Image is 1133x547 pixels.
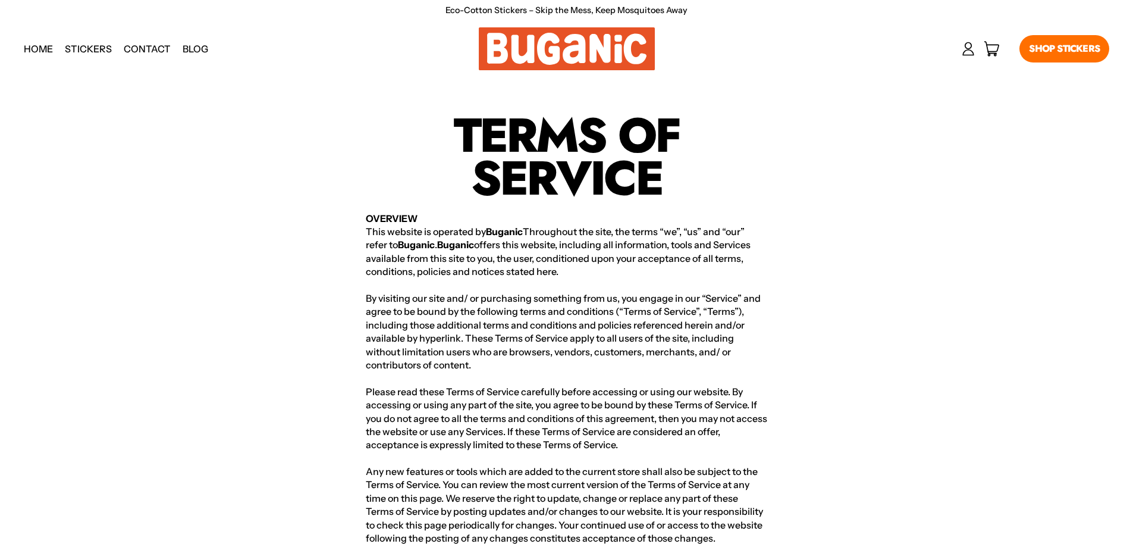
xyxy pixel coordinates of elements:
[486,226,523,237] strong: Buganic
[1019,35,1109,62] a: Shop Stickers
[177,34,214,64] a: Blog
[18,34,59,64] a: Home
[437,239,474,251] strong: Buganic
[59,34,118,64] a: Stickers
[398,239,435,251] strong: Buganic
[366,114,767,200] h1: Terms of service
[479,27,655,70] img: Buganic
[366,212,418,224] strong: OVERVIEW
[118,34,177,64] a: Contact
